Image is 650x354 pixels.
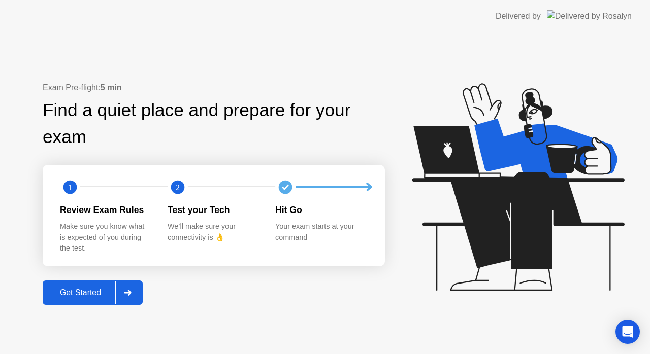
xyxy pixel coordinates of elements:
[60,203,151,217] div: Review Exam Rules
[60,221,151,254] div: Make sure you know what is expected of you during the test.
[168,203,259,217] div: Test your Tech
[43,82,385,94] div: Exam Pre-flight:
[547,10,632,22] img: Delivered by Rosalyn
[43,97,385,151] div: Find a quiet place and prepare for your exam
[68,182,72,192] text: 1
[615,320,640,344] div: Open Intercom Messenger
[168,221,259,243] div: We’ll make sure your connectivity is 👌
[275,221,367,243] div: Your exam starts at your command
[275,203,367,217] div: Hit Go
[176,182,180,192] text: 2
[496,10,541,22] div: Delivered by
[101,83,122,92] b: 5 min
[43,280,143,305] button: Get Started
[46,288,115,297] div: Get Started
